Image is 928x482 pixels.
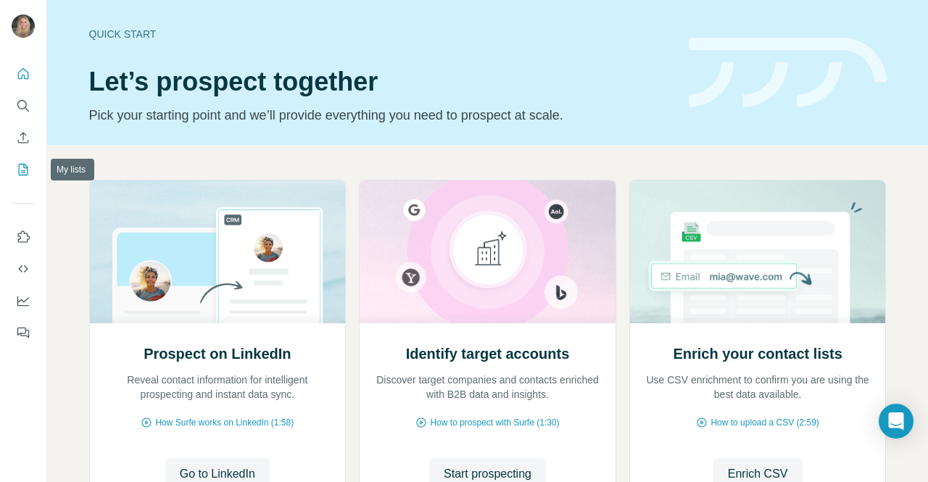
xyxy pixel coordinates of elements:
img: Avatar [12,14,35,38]
h2: Enrich your contact lists [673,344,842,364]
button: Use Surfe on LinkedIn [12,224,35,250]
button: Dashboard [12,288,35,314]
span: How to prospect with Surfe (1:30) [430,416,559,429]
img: Enrich your contact lists [629,180,887,323]
button: Use Surfe API [12,256,35,282]
h2: Prospect on LinkedIn [144,344,291,364]
img: Prospect on LinkedIn [89,180,347,323]
p: Pick your starting point and we’ll provide everything you need to prospect at scale. [89,105,671,125]
img: banner [689,38,887,108]
button: Quick start [12,61,35,87]
h2: Identify target accounts [406,344,570,364]
p: Discover target companies and contacts enriched with B2B data and insights. [374,373,601,402]
p: Use CSV enrichment to confirm you are using the best data available. [645,373,871,402]
div: Open Intercom Messenger [879,404,913,439]
span: How Surfe works on LinkedIn (1:58) [155,416,294,429]
div: Quick start [89,27,671,41]
h1: Let’s prospect together [89,67,671,96]
button: Search [12,93,35,119]
button: Enrich CSV [12,125,35,151]
p: Reveal contact information for intelligent prospecting and instant data sync. [104,373,331,402]
button: My lists [12,157,35,183]
button: Feedback [12,320,35,346]
span: How to upload a CSV (2:59) [710,416,819,429]
img: Identify target accounts [359,180,616,323]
